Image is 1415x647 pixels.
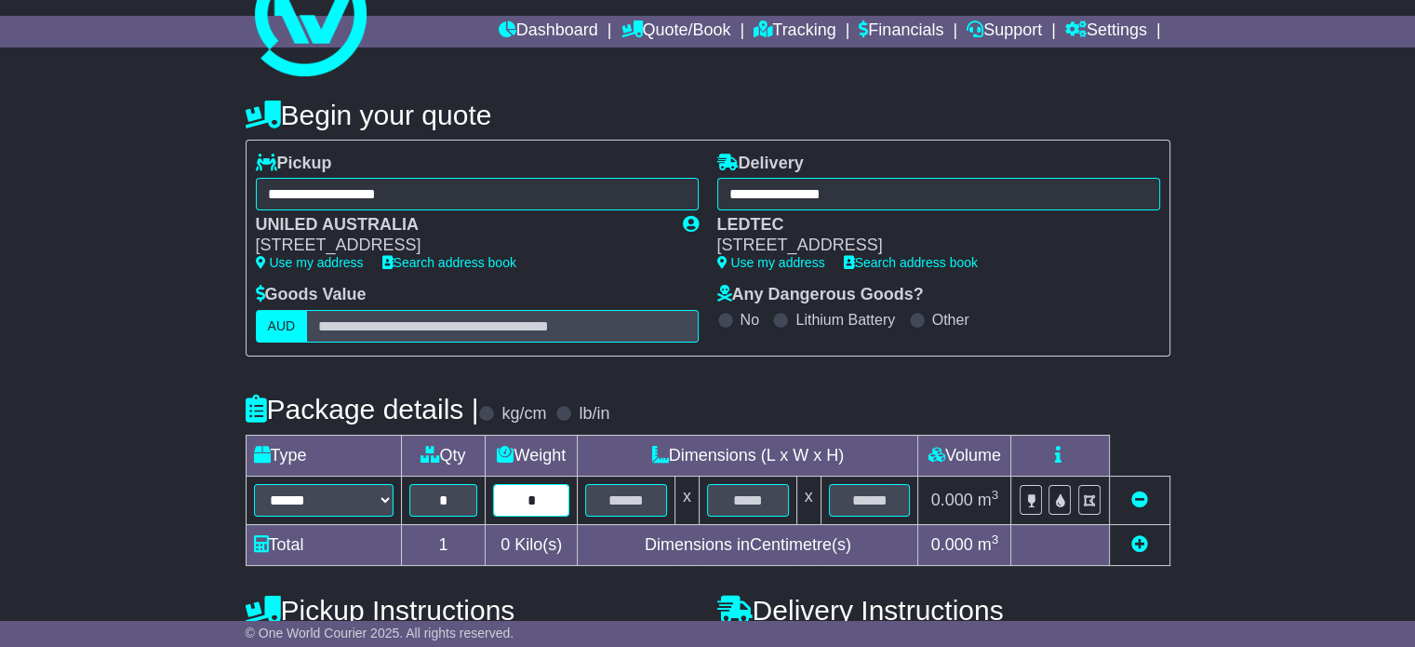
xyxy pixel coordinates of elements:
span: 0.000 [931,535,973,554]
td: Volume [918,435,1011,476]
a: Support [967,16,1042,47]
span: 0.000 [931,491,973,509]
div: UNILED AUSTRALIA [256,215,664,236]
a: Use my address [256,255,364,270]
a: Tracking [754,16,835,47]
a: Financials [859,16,943,47]
sup: 3 [992,488,999,502]
td: Qty [401,435,486,476]
a: Use my address [717,255,825,270]
td: x [796,476,821,524]
sup: 3 [992,532,999,546]
span: © One World Courier 2025. All rights reserved. [246,626,514,640]
label: Delivery [717,154,804,174]
h4: Pickup Instructions [246,595,699,626]
td: Kilo(s) [486,524,578,565]
label: No [741,311,759,329]
label: kg/cm [501,404,546,425]
a: Quote/Book [621,16,730,47]
a: Search address book [382,255,516,270]
label: AUD [256,310,308,343]
td: Dimensions in Centimetre(s) [578,524,918,565]
span: 0 [501,535,510,554]
td: Total [246,524,401,565]
label: Other [932,311,969,329]
h4: Begin your quote [246,100,1170,130]
label: Lithium Battery [795,311,895,329]
td: Dimensions (L x W x H) [578,435,918,476]
label: Goods Value [256,285,367,305]
a: Dashboard [499,16,598,47]
h4: Delivery Instructions [717,595,1170,626]
a: Search address book [844,255,978,270]
a: Remove this item [1131,491,1148,509]
div: LEDTEC [717,215,1141,236]
a: Settings [1065,16,1147,47]
div: [STREET_ADDRESS] [717,236,1141,256]
label: Any Dangerous Goods? [717,285,924,305]
label: lb/in [579,404,609,425]
a: Add new item [1131,535,1148,554]
td: 1 [401,524,486,565]
div: [STREET_ADDRESS] [256,236,664,256]
span: m [978,491,999,509]
span: m [978,535,999,554]
td: Weight [486,435,578,476]
label: Pickup [256,154,332,174]
td: x [674,476,699,524]
h4: Package details | [246,394,479,425]
td: Type [246,435,401,476]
